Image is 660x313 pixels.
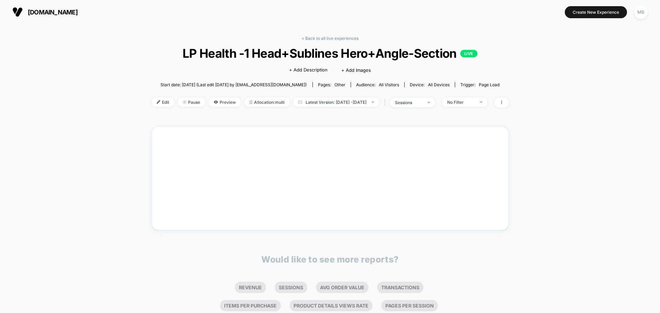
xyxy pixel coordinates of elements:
img: rebalance [250,100,252,104]
img: end [480,101,482,103]
a: < Back to all live experiences [301,36,359,41]
p: LIVE [460,50,477,57]
button: [DOMAIN_NAME] [10,7,80,18]
img: end [428,102,430,103]
li: Sessions [275,282,307,293]
span: Latest Version: [DATE] - [DATE] [293,98,379,107]
span: [DOMAIN_NAME] [28,9,78,16]
p: Would like to see more reports? [261,254,399,265]
span: Pause [178,98,205,107]
span: All Visitors [379,82,399,87]
span: Preview [209,98,241,107]
img: end [183,100,186,104]
div: Audience: [356,82,399,87]
div: Trigger: [460,82,499,87]
span: Edit [152,98,174,107]
li: Product Details Views Rate [289,300,373,311]
span: Device: [404,82,455,87]
li: Transactions [377,282,423,293]
div: No Filter [447,100,475,105]
span: all devices [428,82,450,87]
span: + Add Description [289,67,328,74]
span: LP Health -1 Head+Sublines Hero+Angle-Section [169,46,491,60]
span: Start date: [DATE] (Last edit [DATE] by [EMAIL_ADDRESS][DOMAIN_NAME]) [161,82,307,87]
button: MB [632,5,650,19]
span: | [383,98,390,108]
div: Pages: [318,82,345,87]
span: Allocation: multi [244,98,290,107]
div: sessions [395,100,422,105]
img: edit [157,100,160,104]
img: calendar [298,100,302,104]
li: Items Per Purchase [220,300,281,311]
img: end [372,101,374,103]
button: Create New Experience [565,6,627,18]
li: Revenue [235,282,266,293]
li: Pages Per Session [381,300,438,311]
li: Avg Order Value [316,282,368,293]
span: Page Load [479,82,499,87]
img: Visually logo [12,7,23,17]
span: + Add Images [341,67,371,73]
span: other [334,82,345,87]
div: MB [634,5,648,19]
